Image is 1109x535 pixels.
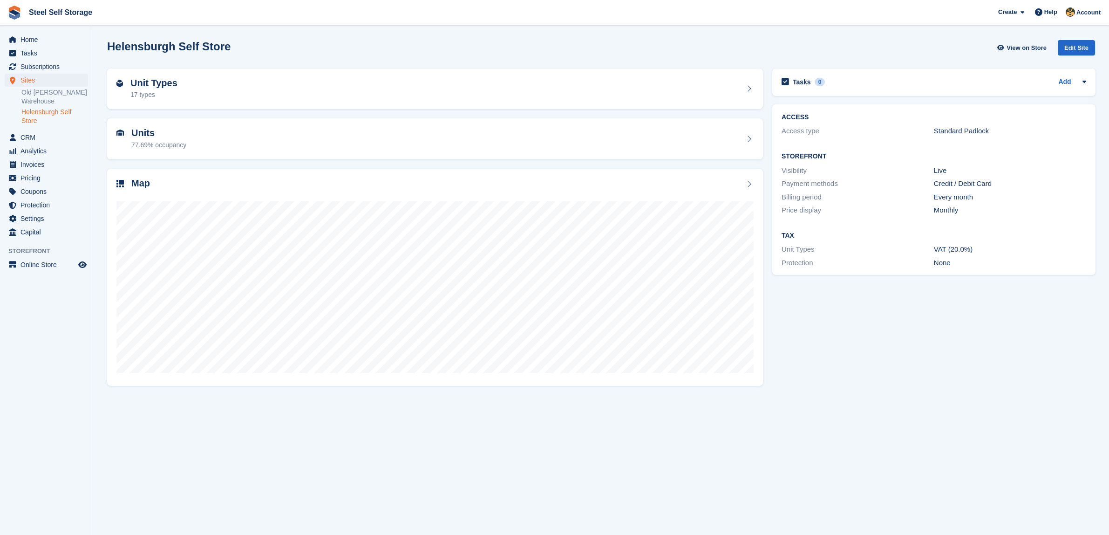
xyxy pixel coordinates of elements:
img: map-icn-33ee37083ee616e46c38cad1a60f524a97daa1e2b2c8c0bc3eb3415660979fc1.svg [116,180,124,187]
div: Access type [782,126,934,137]
h2: Unit Types [130,78,177,89]
span: Help [1044,7,1057,17]
div: Protection [782,258,934,268]
h2: Tasks [793,78,811,86]
a: Units 77.69% occupancy [107,118,763,159]
img: James Steel [1066,7,1075,17]
div: None [934,258,1086,268]
a: menu [5,171,88,185]
a: menu [5,199,88,212]
div: Unit Types [782,244,934,255]
a: Old [PERSON_NAME] Warehouse [21,88,88,106]
span: Create [998,7,1017,17]
span: Storefront [8,247,93,256]
a: Add [1058,77,1071,88]
span: Coupons [20,185,76,198]
h2: Units [131,128,186,138]
a: View on Store [996,40,1050,55]
a: Unit Types 17 types [107,69,763,110]
span: Protection [20,199,76,212]
span: Settings [20,212,76,225]
a: Helensburgh Self Store [21,108,88,125]
span: CRM [20,131,76,144]
div: Edit Site [1058,40,1095,55]
div: Monthly [934,205,1086,216]
h2: ACCESS [782,114,1086,121]
a: menu [5,212,88,225]
h2: Helensburgh Self Store [107,40,231,53]
span: Invoices [20,158,76,171]
span: Pricing [20,171,76,185]
span: View on Store [1007,43,1047,53]
h2: Storefront [782,153,1086,160]
div: Visibility [782,165,934,176]
a: menu [5,258,88,271]
h2: Tax [782,232,1086,240]
div: Live [934,165,1086,176]
a: menu [5,226,88,239]
a: Edit Site [1058,40,1095,59]
img: unit-icn-7be61d7bf1b0ce9d3e12c5938cc71ed9869f7b940bace4675aadf7bd6d80202e.svg [116,130,124,136]
span: Sites [20,74,76,87]
div: Payment methods [782,178,934,189]
img: stora-icon-8386f47178a22dfd0bd8f6a31ec36ba5ce8667c1dd55bd0f319d3a0aa187defe.svg [7,6,21,20]
span: Analytics [20,144,76,158]
a: menu [5,131,88,144]
span: Online Store [20,258,76,271]
div: 0 [815,78,825,86]
a: Map [107,169,763,386]
a: Steel Self Storage [25,5,96,20]
div: VAT (20.0%) [934,244,1086,255]
div: Every month [934,192,1086,203]
div: 17 types [130,90,177,100]
a: menu [5,60,88,73]
div: 77.69% occupancy [131,140,186,150]
h2: Map [131,178,150,189]
span: Home [20,33,76,46]
div: Billing period [782,192,934,203]
div: Price display [782,205,934,216]
img: unit-type-icn-2b2737a686de81e16bb02015468b77c625bbabd49415b5ef34ead5e3b44a266d.svg [116,80,123,87]
a: menu [5,33,88,46]
span: Account [1076,8,1101,17]
div: Credit / Debit Card [934,178,1086,189]
span: Tasks [20,47,76,60]
a: Preview store [77,259,88,270]
span: Capital [20,226,76,239]
a: menu [5,74,88,87]
a: menu [5,47,88,60]
a: menu [5,158,88,171]
a: menu [5,144,88,158]
div: Standard Padlock [934,126,1086,137]
span: Subscriptions [20,60,76,73]
a: menu [5,185,88,198]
